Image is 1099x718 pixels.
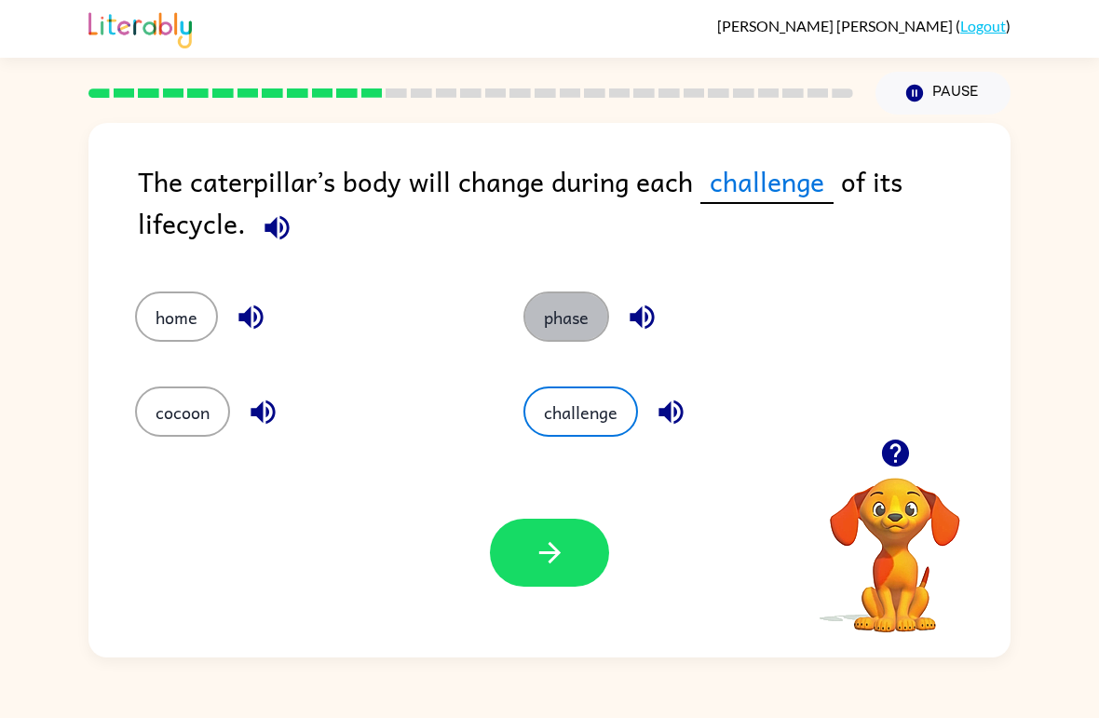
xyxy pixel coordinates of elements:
[88,7,192,48] img: Literably
[523,386,638,437] button: challenge
[523,291,609,342] button: phase
[875,72,1011,115] button: Pause
[135,291,218,342] button: home
[135,386,230,437] button: cocoon
[138,160,1011,254] div: The caterpillar’s body will change during each of its lifecycle.
[717,17,1011,34] div: ( )
[802,449,988,635] video: Your browser must support playing .mp4 files to use Literably. Please try using another browser.
[717,17,956,34] span: [PERSON_NAME] [PERSON_NAME]
[960,17,1006,34] a: Logout
[700,160,834,204] span: challenge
